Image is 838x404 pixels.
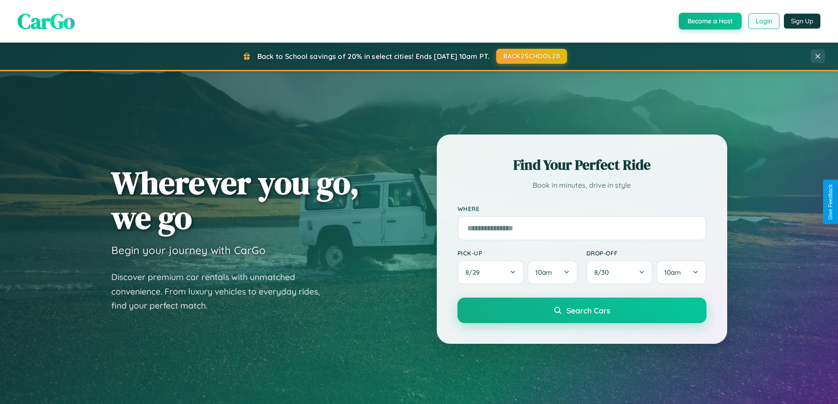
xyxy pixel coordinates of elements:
p: Book in minutes, drive in style [457,179,706,192]
button: Login [748,13,779,29]
h2: Find Your Perfect Ride [457,155,706,175]
button: Become a Host [679,13,742,29]
span: 8 / 29 [465,268,484,277]
span: Search Cars [567,306,610,315]
button: Sign Up [784,14,820,29]
button: 8/30 [586,260,653,284]
button: 8/29 [457,260,524,284]
span: 10am [664,268,681,277]
span: Back to School savings of 20% in select cities! Ends [DATE] 10am PT. [257,52,490,61]
button: BACK2SCHOOL20 [496,49,567,64]
label: Where [457,205,706,212]
label: Pick-up [457,249,578,257]
span: 8 / 30 [594,268,613,277]
h1: Wherever you go, we go [111,165,359,235]
label: Drop-off [586,249,706,257]
h3: Begin your journey with CarGo [111,244,266,257]
span: CarGo [18,7,75,36]
button: Search Cars [457,298,706,323]
button: 10am [527,260,577,284]
p: Discover premium car rentals with unmatched convenience. From luxury vehicles to everyday rides, ... [111,270,331,313]
button: 10am [656,260,706,284]
span: 10am [535,268,552,277]
div: Give Feedback [827,184,834,220]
